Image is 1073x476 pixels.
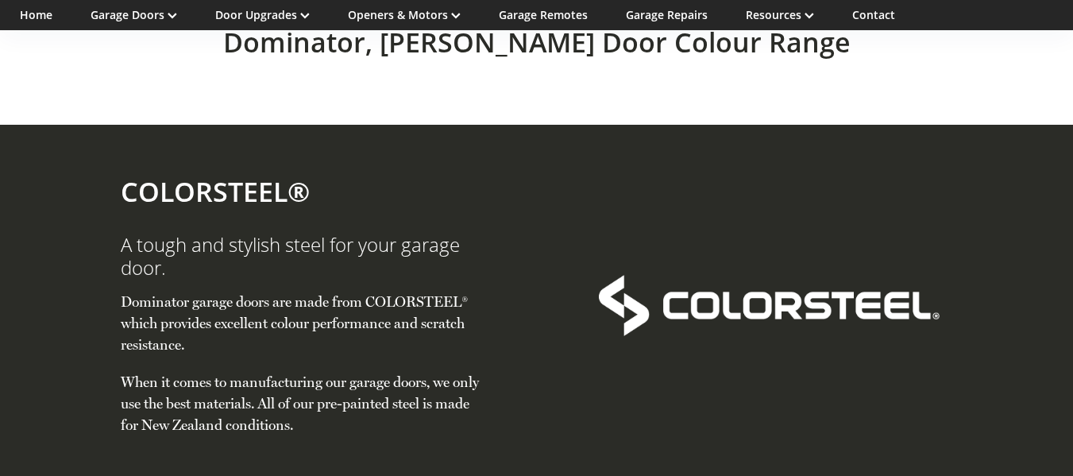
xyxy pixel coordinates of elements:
[215,7,310,22] a: Door Upgrades
[499,7,588,22] a: Garage Remotes
[585,261,953,350] img: COLORSTEEL® logo: COLORSTEEL is written in all capitals, with a graphic element to the left of th...
[20,7,52,22] a: Home
[121,291,488,371] p: Dominator garage doors are made from COLORSTEEL® which provides excellent colour performance and ...
[626,7,708,22] a: Garage Repairs
[121,234,488,280] h3: A tough and stylish steel for your garage door.
[348,7,461,22] a: Openers & Motors
[91,7,177,22] a: Garage Doors
[160,26,913,59] h2: Dominator, [PERSON_NAME] Door Colour Range
[852,7,895,22] a: Contact
[121,371,488,435] p: When it comes to manufacturing our garage doors, we only use the best materials. All of our pre-p...
[121,176,488,208] h2: COLORSTEEL®
[746,7,814,22] a: Resources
